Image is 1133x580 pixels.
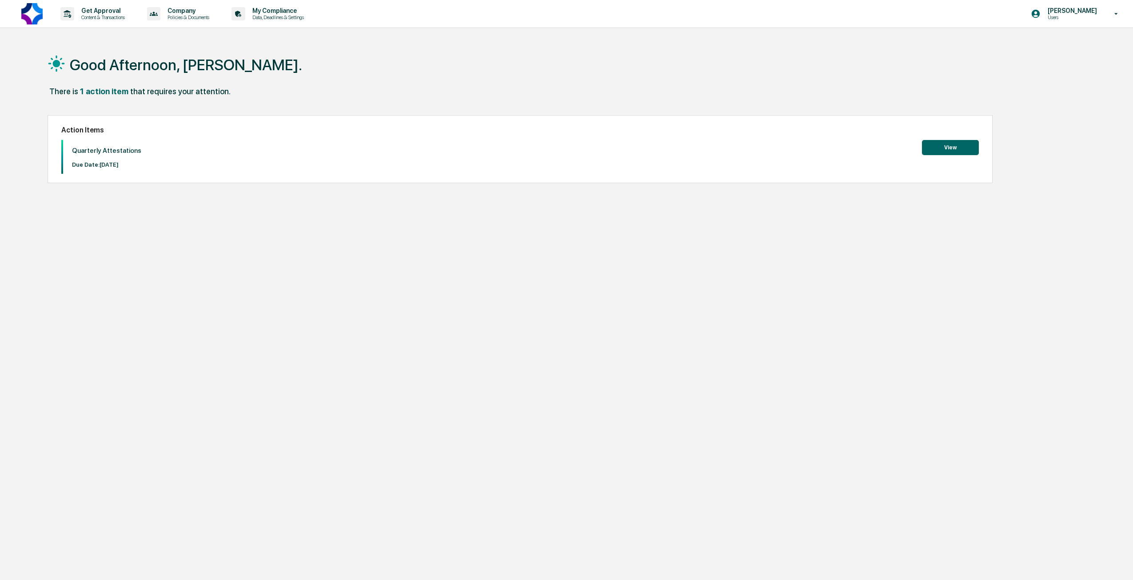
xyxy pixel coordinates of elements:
div: 1 action item [80,87,128,96]
p: [PERSON_NAME] [1041,7,1101,14]
h2: Action Items [61,126,979,134]
p: Quarterly Attestations [72,147,141,155]
button: View [922,140,979,155]
p: My Compliance [245,7,308,14]
p: Data, Deadlines & Settings [245,14,308,20]
img: logo [21,3,43,24]
p: Company [160,7,214,14]
div: There is [49,87,78,96]
p: Get Approval [74,7,129,14]
p: Policies & Documents [160,14,214,20]
p: Content & Transactions [74,14,129,20]
p: Due Date: [DATE] [72,161,141,168]
h1: Good Afternoon, [PERSON_NAME]. [70,56,302,74]
div: that requires your attention. [130,87,231,96]
a: View [922,143,979,151]
p: Users [1041,14,1101,20]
